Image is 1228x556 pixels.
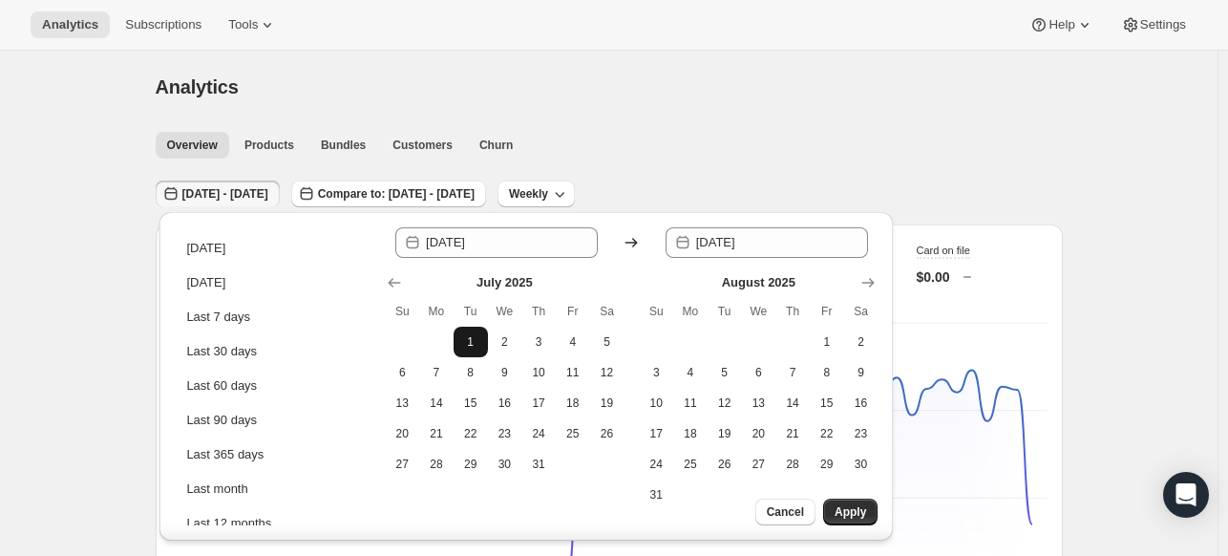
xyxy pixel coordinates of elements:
button: Compare to: [DATE] - [DATE] [291,181,486,207]
th: Tuesday [708,296,742,327]
div: Last 90 days [186,411,257,430]
span: 24 [529,426,548,441]
span: 11 [563,365,582,380]
div: Last 365 days [186,445,264,464]
button: Sunday August 24 2025 [639,449,673,480]
span: Sa [598,304,617,319]
button: Subscriptions [114,11,213,38]
div: Last 12 months [186,514,271,533]
button: Show next month, September 2025 [855,269,881,296]
th: Monday [419,296,454,327]
span: Su [392,304,412,319]
span: Mo [427,304,446,319]
span: Fr [563,304,582,319]
button: Last 365 days [180,439,371,470]
button: Sunday August 10 2025 [639,388,673,418]
button: Thursday July 24 2025 [521,418,556,449]
span: Mo [681,304,700,319]
button: Last 7 days [180,302,371,332]
span: 24 [646,457,666,472]
button: Tuesday August 5 2025 [708,357,742,388]
span: 13 [750,396,769,411]
button: Tuesday August 12 2025 [708,388,742,418]
span: 23 [496,426,515,441]
span: 6 [392,365,412,380]
span: Products [244,138,294,153]
span: 1 [817,334,836,350]
span: Bundles [321,138,366,153]
span: 26 [715,457,734,472]
span: 27 [750,457,769,472]
span: 17 [646,426,666,441]
span: 27 [392,457,412,472]
button: Friday July 25 2025 [556,418,590,449]
button: Thursday July 17 2025 [521,388,556,418]
button: Saturday August 23 2025 [844,418,879,449]
div: [DATE] [186,239,225,258]
span: [DATE] - [DATE] [182,186,268,202]
span: 9 [852,365,871,380]
span: 26 [598,426,617,441]
button: Saturday July 19 2025 [590,388,625,418]
span: 7 [427,365,446,380]
button: Sunday August 3 2025 [639,357,673,388]
div: Last 7 days [186,308,250,327]
th: Sunday [385,296,419,327]
button: Thursday July 31 2025 [521,449,556,480]
button: Monday July 28 2025 [419,449,454,480]
span: 4 [563,334,582,350]
span: Overview [167,138,218,153]
span: 21 [427,426,446,441]
span: Cancel [767,504,804,520]
span: Compare to: [DATE] - [DATE] [318,186,475,202]
span: 17 [529,396,548,411]
span: Churn [479,138,513,153]
span: 31 [646,487,666,503]
span: Card on file [917,245,970,256]
button: [DATE] [180,233,371,264]
span: 30 [496,457,515,472]
div: Open Intercom Messenger [1163,472,1209,518]
button: Monday August 18 2025 [673,418,708,449]
span: 28 [427,457,446,472]
span: Th [529,304,548,319]
button: Tuesday July 29 2025 [454,449,488,480]
button: Thursday July 10 2025 [521,357,556,388]
span: Subscriptions [125,17,201,32]
button: Last 30 days [180,336,371,367]
button: Analytics [31,11,110,38]
span: Th [783,304,802,319]
span: Analytics [156,76,239,97]
button: Saturday August 16 2025 [844,388,879,418]
button: Monday July 7 2025 [419,357,454,388]
div: Last 60 days [186,376,257,396]
button: Thursday August 14 2025 [775,388,810,418]
span: Settings [1140,17,1186,32]
button: Thursday August 21 2025 [775,418,810,449]
button: Apply [823,499,878,525]
button: Sunday August 31 2025 [639,480,673,510]
button: Wednesday July 30 2025 [488,449,522,480]
span: 16 [852,396,871,411]
span: 8 [817,365,836,380]
span: 20 [392,426,412,441]
button: Friday July 11 2025 [556,357,590,388]
p: $0.00 [917,267,950,287]
div: Last month [186,480,247,499]
span: 3 [646,365,666,380]
button: Saturday August 9 2025 [844,357,879,388]
button: Saturday July 12 2025 [590,357,625,388]
button: [DATE] [180,267,371,298]
th: Saturday [844,296,879,327]
button: Friday July 4 2025 [556,327,590,357]
button: Last month [180,474,371,504]
span: 29 [817,457,836,472]
button: Friday August 22 2025 [810,418,844,449]
span: 10 [646,396,666,411]
th: Wednesday [488,296,522,327]
button: Friday August 8 2025 [810,357,844,388]
button: Wednesday July 16 2025 [488,388,522,418]
button: Monday August 25 2025 [673,449,708,480]
span: 22 [817,426,836,441]
button: Wednesday July 23 2025 [488,418,522,449]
